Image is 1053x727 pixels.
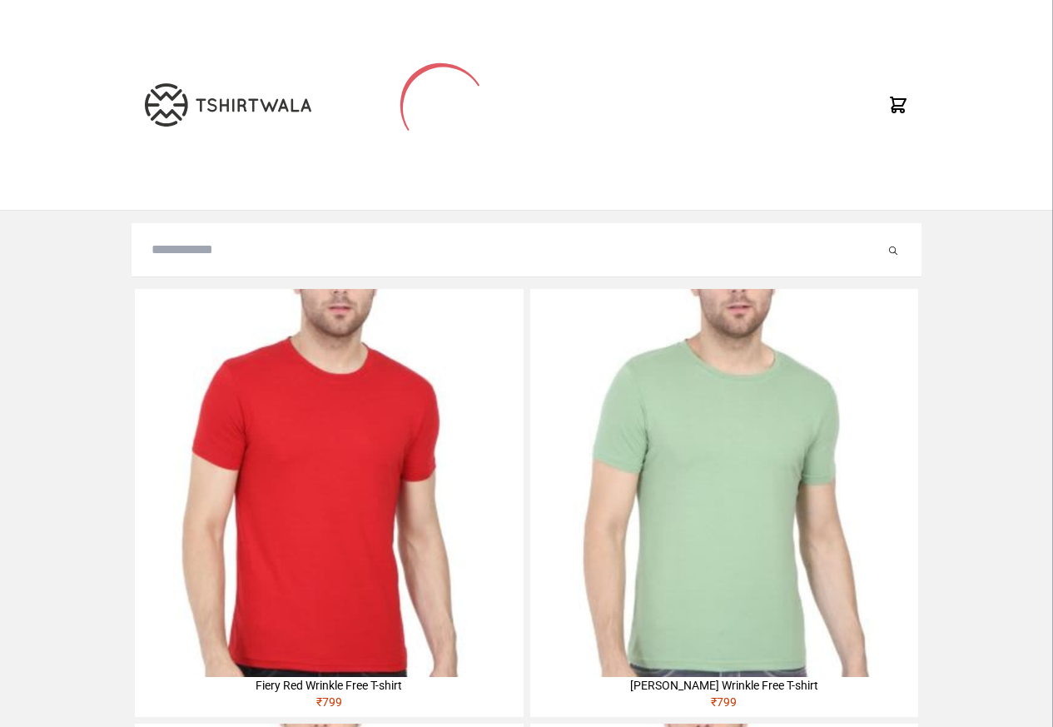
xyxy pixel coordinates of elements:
img: TW-LOGO-400-104.png [145,83,311,127]
div: ₹ 799 [135,694,523,717]
img: 4M6A2211-320x320.jpg [530,289,918,677]
div: Fiery Red Wrinkle Free T-shirt [135,677,523,694]
div: [PERSON_NAME] Wrinkle Free T-shirt [530,677,918,694]
a: Fiery Red Wrinkle Free T-shirt₹799 [135,289,523,717]
a: [PERSON_NAME] Wrinkle Free T-shirt₹799 [530,289,918,717]
div: ₹ 799 [530,694,918,717]
button: Submit your search query. [885,240,902,260]
img: 4M6A2225-320x320.jpg [135,289,523,677]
